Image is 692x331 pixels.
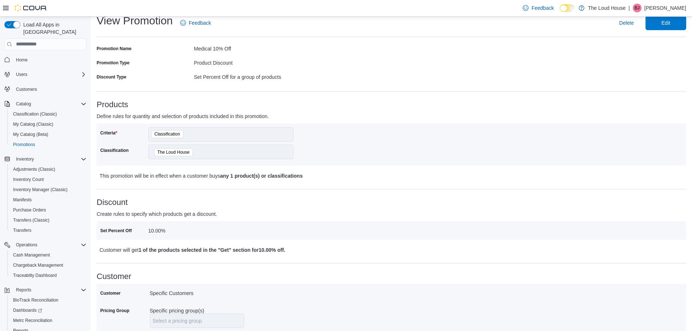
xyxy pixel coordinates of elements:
span: Promotions [10,140,86,149]
button: Customers [1,84,89,94]
span: The Loud House [157,149,190,156]
span: My Catalog (Beta) [10,130,86,139]
span: Purchase Orders [13,207,46,213]
button: Edit [646,16,686,30]
button: Reports [13,286,34,294]
a: Dashboards [7,305,89,315]
a: Inventory Count [10,175,47,184]
span: BJ [635,4,640,12]
label: Promotion Type [97,60,129,66]
div: Specific Customers [150,287,244,296]
span: Metrc Reconciliation [13,318,52,323]
span: Users [16,72,27,77]
span: Metrc Reconciliation [10,316,86,325]
span: Dashboards [10,306,86,315]
span: Load All Apps in [GEOGRAPHIC_DATA] [20,21,86,36]
a: Feedback [177,16,214,30]
button: Catalog [13,100,34,108]
span: Inventory Count [13,177,44,182]
span: Catalog [13,100,86,108]
a: Home [13,56,31,64]
button: Inventory Count [7,174,89,185]
div: Specific pricing group(s) [150,305,244,314]
span: Cash Management [13,252,50,258]
a: Dashboards [10,306,45,315]
p: The Loud House [588,4,626,12]
h1: View Promotion [97,13,173,28]
span: Chargeback Management [13,262,63,268]
div: Product Discount [194,57,392,66]
a: My Catalog (Classic) [10,120,56,129]
span: Feedback [531,4,554,12]
a: Manifests [10,195,35,204]
button: Catalog [1,99,89,109]
p: Create rules to specify which products get a discount. [97,210,539,218]
div: Set Percent Off for a group of products [194,71,392,80]
span: Inventory Manager (Classic) [10,185,86,194]
span: Catalog [16,101,31,107]
label: Set Percent Off [100,228,132,234]
div: 10.00% [148,225,246,234]
a: Adjustments (Classic) [10,165,58,174]
span: My Catalog (Classic) [10,120,86,129]
span: Inventory [16,156,34,162]
button: Classification (Classic) [7,109,89,119]
span: Manifests [13,197,32,203]
span: Traceabilty Dashboard [13,273,57,278]
span: Classification (Classic) [13,111,57,117]
button: My Catalog (Classic) [7,119,89,129]
h3: Products [97,100,686,109]
span: Home [13,55,86,64]
button: Transfers [7,225,89,235]
a: BioTrack Reconciliation [10,296,61,304]
button: Operations [13,241,40,249]
span: Inventory Manager (Classic) [13,187,68,193]
button: Inventory Manager (Classic) [7,185,89,195]
button: Transfers (Classic) [7,215,89,225]
p: This promotion will be in effect when a customer buys [100,171,537,180]
span: Traceabilty Dashboard [10,271,86,280]
button: Users [13,70,30,79]
label: Pricing Group [100,308,129,314]
h3: Discount [97,198,686,207]
a: Customers [13,85,40,94]
button: Users [1,69,89,80]
span: Classification (Classic) [10,110,86,118]
div: Brooke Jones [633,4,642,12]
span: Edit [661,19,670,27]
span: Inventory [13,155,86,164]
span: Customers [16,86,37,92]
p: Customer will get [100,246,537,254]
a: My Catalog (Beta) [10,130,51,139]
img: Cova [15,4,47,12]
span: BioTrack Reconciliation [13,297,58,303]
a: Purchase Orders [10,206,49,214]
div: Medical 10% Off [194,43,392,52]
a: Transfers [10,226,34,235]
button: Home [1,55,89,65]
button: Cash Management [7,250,89,260]
button: Delete [616,16,637,30]
label: Customer [100,290,121,296]
span: Transfers [10,226,86,235]
a: Chargeback Management [10,261,66,270]
button: My Catalog (Beta) [7,129,89,140]
span: Manifests [10,195,86,204]
label: Classification [100,148,129,153]
span: Feedback [189,19,211,27]
p: [PERSON_NAME] [644,4,686,12]
label: Promotion Name [97,46,131,52]
label: Discount Type [97,74,126,80]
span: Promotions [13,142,35,148]
button: Manifests [7,195,89,205]
span: Customers [13,85,86,94]
a: Inventory Manager (Classic) [10,185,70,194]
a: Transfers (Classic) [10,216,52,225]
span: Purchase Orders [10,206,86,214]
input: Dark Mode [560,4,575,12]
a: Metrc Reconciliation [10,316,55,325]
h3: Customer [97,272,686,281]
span: Chargeback Management [10,261,86,270]
label: Criteria [100,130,117,136]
